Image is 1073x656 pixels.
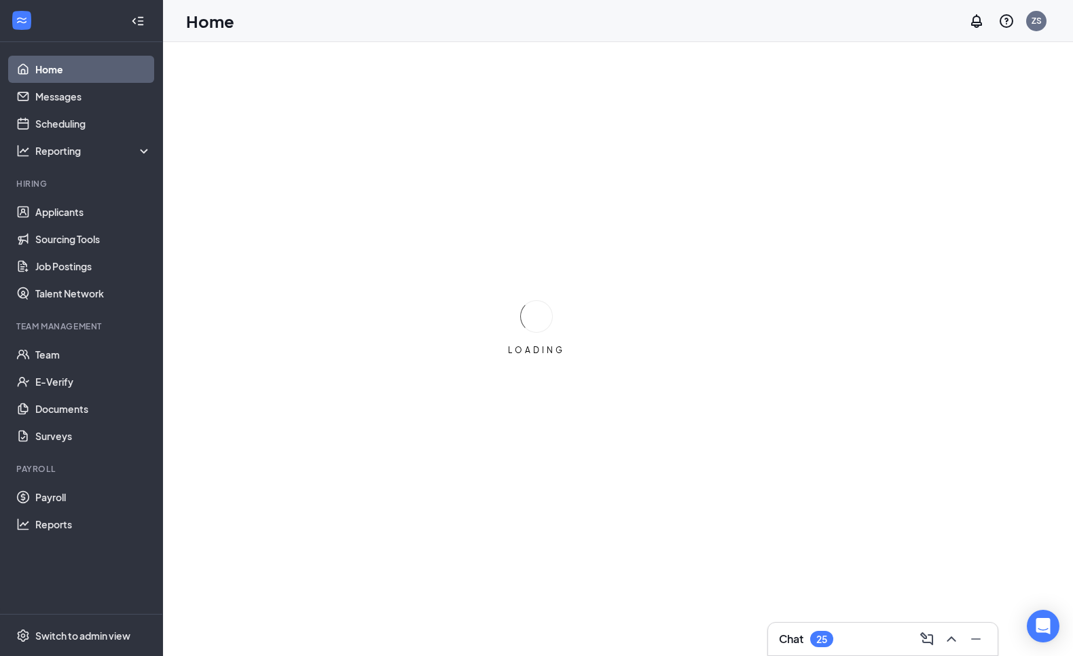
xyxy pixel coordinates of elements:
svg: QuestionInfo [998,13,1015,29]
div: Open Intercom Messenger [1027,610,1059,642]
a: Job Postings [35,253,151,280]
div: Reporting [35,144,152,158]
svg: Settings [16,629,30,642]
svg: ChevronUp [943,631,960,647]
h1: Home [186,10,234,33]
div: Payroll [16,463,149,475]
h3: Chat [779,632,803,646]
a: Reports [35,511,151,538]
svg: Minimize [968,631,984,647]
a: Applicants [35,198,151,225]
div: 25 [816,634,827,645]
a: Messages [35,83,151,110]
div: Switch to admin view [35,629,130,642]
div: ZS [1032,15,1042,26]
a: Sourcing Tools [35,225,151,253]
a: Team [35,341,151,368]
button: ComposeMessage [916,628,938,650]
svg: WorkstreamLogo [15,14,29,27]
a: Talent Network [35,280,151,307]
svg: Collapse [131,14,145,28]
svg: ComposeMessage [919,631,935,647]
a: Documents [35,395,151,422]
button: Minimize [965,628,987,650]
a: Home [35,56,151,83]
a: Payroll [35,484,151,511]
a: Surveys [35,422,151,450]
svg: Notifications [968,13,985,29]
div: Hiring [16,178,149,189]
a: Scheduling [35,110,151,137]
button: ChevronUp [941,628,962,650]
div: Team Management [16,321,149,332]
svg: Analysis [16,144,30,158]
div: LOADING [503,344,570,356]
a: E-Verify [35,368,151,395]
